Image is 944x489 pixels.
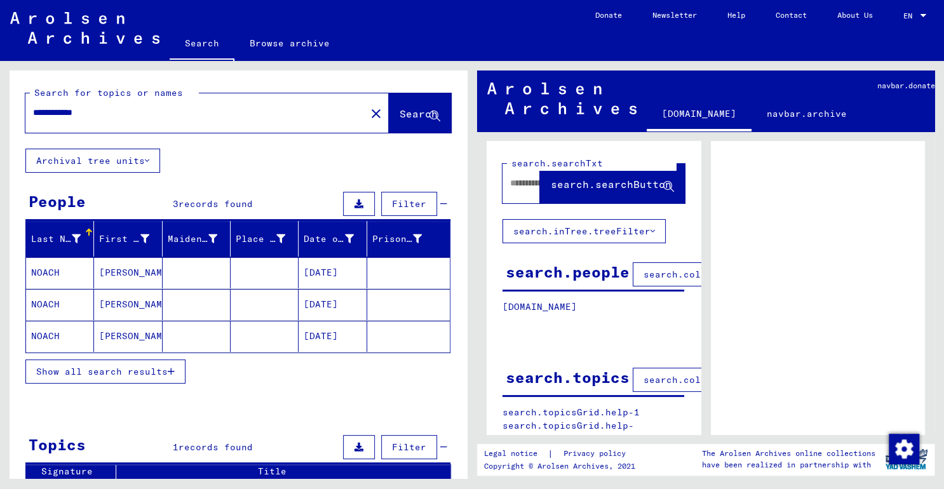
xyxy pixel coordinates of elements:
a: search.topicsGrid.archiveTree [508,433,674,445]
span: Search [400,107,438,120]
mat-cell: [DATE] [299,289,367,320]
button: Filter [381,435,437,459]
div: First Name [99,232,149,246]
a: Browse archive [234,28,345,58]
div: Maiden Name [168,229,233,249]
mat-cell: NOACH [26,289,94,320]
a: Privacy policy [553,447,641,460]
button: search.inTree.treeFilter [502,219,666,243]
button: Clear [363,100,389,126]
div: search.people [506,260,630,283]
button: Filter [381,192,437,216]
div: Maiden Name [168,232,217,246]
img: Change consent [889,434,919,464]
a: Search [170,28,234,61]
mat-header-cell: First Name [94,221,162,257]
p: Copyright © Arolsen Archives, 2021 [484,460,641,472]
div: Last Name [31,232,81,246]
mat-header-cell: Prisoner # [367,221,450,257]
button: search.columnFilter.filter [633,368,802,392]
mat-cell: [DATE] [299,321,367,352]
mat-label: search.searchTxt [511,157,603,169]
div: First Name [99,229,165,249]
div: Place of Birth [236,229,301,249]
mat-cell: NOACH [26,257,94,288]
button: Search [389,93,451,133]
div: Prisoner # [372,229,438,249]
mat-header-cell: Maiden Name [163,221,231,257]
span: search.columnFilter.filter [644,269,792,280]
div: Date of Birth [304,229,369,249]
div: Place of Birth [236,232,285,246]
button: Show all search results [25,359,185,384]
span: records found [179,198,253,210]
div: Change consent [888,433,919,464]
p: have been realized in partnership with [702,459,875,471]
div: Prisoner # [372,232,422,246]
span: Show all search results [36,366,168,377]
span: EN [903,11,917,20]
div: | [484,447,641,460]
img: Arolsen_neg.svg [10,12,159,44]
mat-cell: NOACH [26,321,94,352]
div: search.topics [506,366,630,389]
mat-cell: [PERSON_NAME] [94,289,162,320]
span: search.columnFilter.filter [644,374,792,385]
span: 3 [173,198,179,210]
button: Archival tree units [25,149,160,173]
div: Topics [29,433,86,456]
span: records found [179,441,253,453]
a: [DOMAIN_NAME] [647,98,752,131]
p: search.topicsGrid.help-1 search.topicsGrid.help-2 search.topicsGrid.manually. [502,406,685,446]
span: Filter [392,198,426,210]
button: search.columnFilter.filter [633,262,802,286]
mat-header-cell: Last Name [26,221,94,257]
mat-cell: [DATE] [299,257,367,288]
mat-cell: [PERSON_NAME] [94,257,162,288]
mat-cell: [PERSON_NAME] [94,321,162,352]
span: 1 [173,441,179,453]
div: Last Name [31,229,97,249]
img: yv_logo.png [882,443,930,475]
p: The Arolsen Archives online collections [702,448,875,459]
span: search.searchButton [551,178,671,191]
span: Filter [392,441,426,453]
a: Legal notice [484,447,548,460]
mat-header-cell: Date of Birth [299,221,367,257]
img: Arolsen_neg.svg [487,83,637,114]
div: People [29,190,86,213]
mat-header-cell: Place of Birth [231,221,299,257]
button: search.searchButton [540,164,685,203]
mat-label: Search for topics or names [34,87,183,98]
p: [DOMAIN_NAME] [502,300,684,314]
mat-icon: close [368,106,384,121]
a: navbar.archive [752,98,862,129]
div: Date of Birth [304,232,353,246]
